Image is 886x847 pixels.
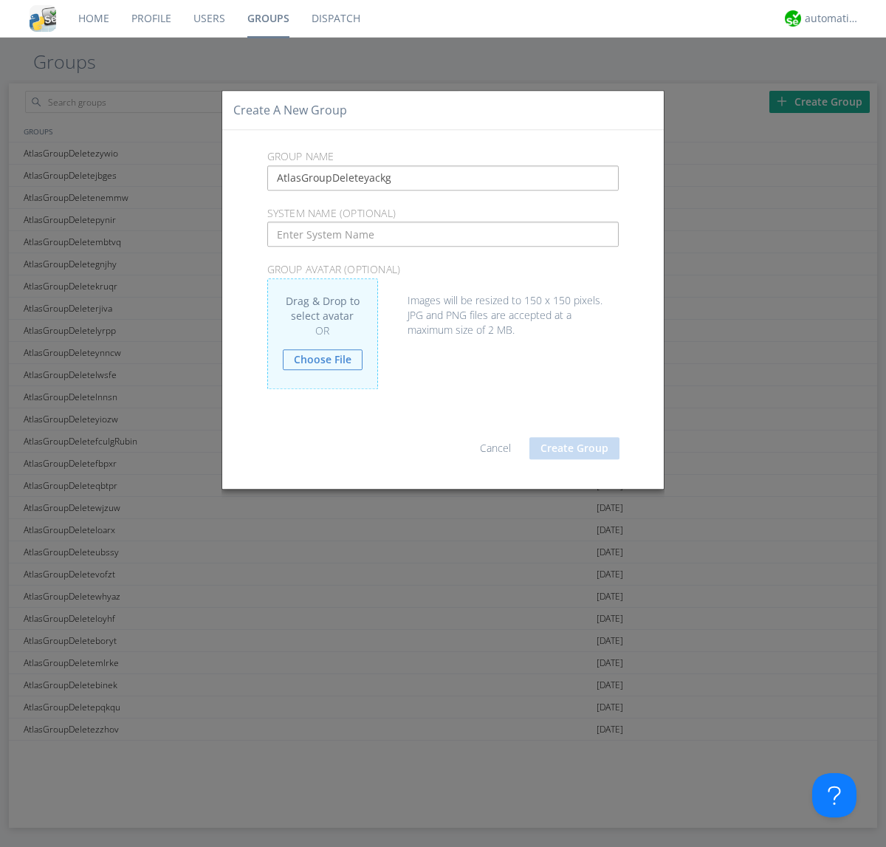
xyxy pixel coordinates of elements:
[805,11,860,26] div: automation+atlas
[30,5,56,32] img: cddb5a64eb264b2086981ab96f4c1ba7
[785,10,801,27] img: d2d01cd9b4174d08988066c6d424eccd
[256,261,631,278] p: Group Avatar (optional)
[267,222,619,247] input: Enter System Name
[283,323,363,338] div: OR
[256,149,631,165] p: Group Name
[529,437,619,459] button: Create Group
[283,349,363,370] a: Choose File
[480,441,511,455] a: Cancel
[233,102,347,119] h4: Create a New Group
[267,278,378,389] div: Drag & Drop to select avatar
[267,278,619,337] div: Images will be resized to 150 x 150 pixels. JPG and PNG files are accepted at a maximum size of 2...
[256,205,631,222] p: System Name (optional)
[267,165,619,191] input: Enter Group Name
